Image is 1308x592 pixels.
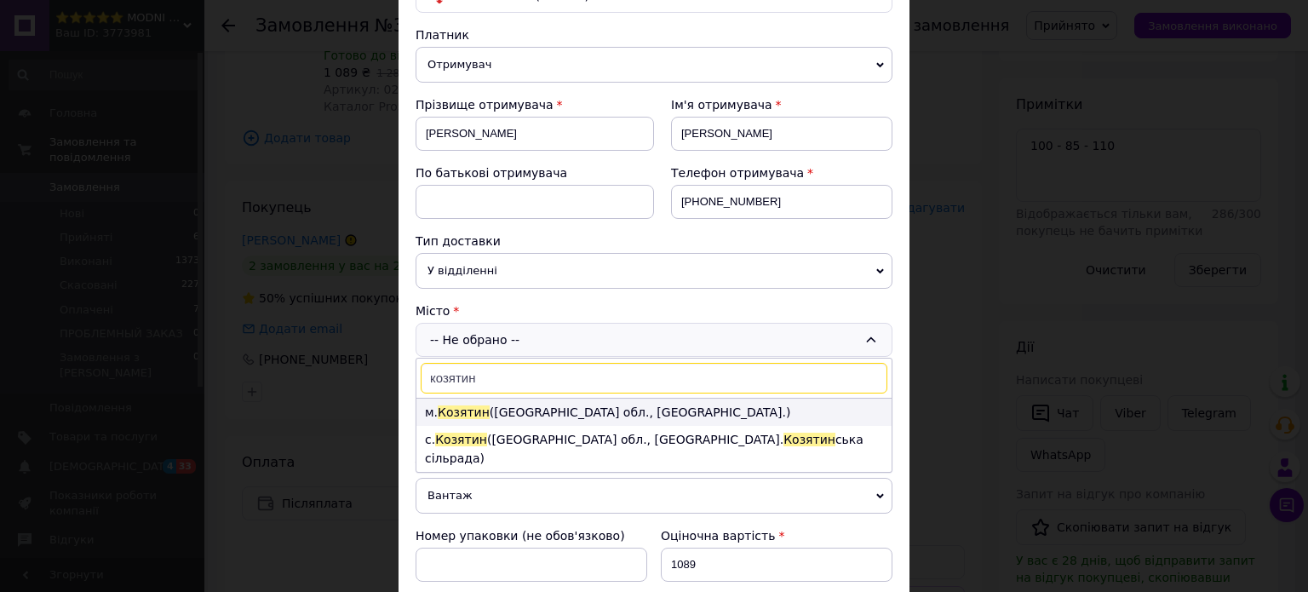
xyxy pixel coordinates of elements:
div: Місто [416,302,892,319]
span: Козятин [435,433,487,446]
span: Козятин [438,405,490,419]
div: Оціночна вартість [661,527,892,544]
span: По батькові отримувача [416,166,567,180]
li: м. ([GEOGRAPHIC_DATA] обл., [GEOGRAPHIC_DATA].) [416,399,892,426]
span: У відділенні [416,253,892,289]
div: -- Не обрано -- [416,323,892,357]
span: Ім'я отримувача [671,98,772,112]
div: Номер упаковки (не обов'язково) [416,527,647,544]
span: Платник [416,28,469,42]
span: Телефон отримувача [671,166,804,180]
span: Отримувач [416,47,892,83]
input: Знайти [421,363,887,394]
li: с. ([GEOGRAPHIC_DATA] обл., [GEOGRAPHIC_DATA]. ська сільрада) [416,426,892,472]
input: +380 [671,185,892,219]
span: Тип доставки [416,234,501,248]
span: Прізвище отримувача [416,98,554,112]
span: Вантаж [416,478,892,514]
span: Козятин [783,433,835,446]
